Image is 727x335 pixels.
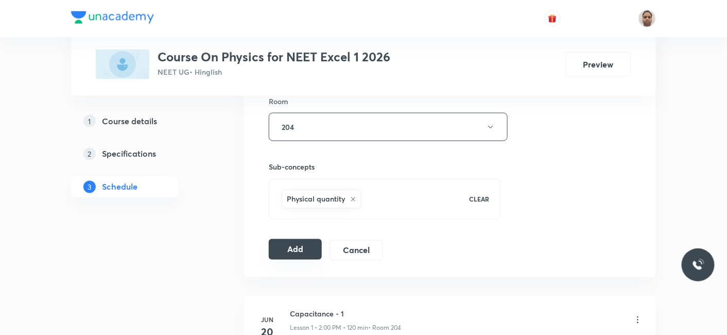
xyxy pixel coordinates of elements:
[638,10,656,27] img: Shekhar Banerjee
[330,240,383,261] button: Cancel
[83,181,96,193] p: 3
[158,66,390,77] p: NEET UG • Hinglish
[257,315,278,325] h6: Jun
[71,111,211,131] a: 1Course details
[83,148,96,160] p: 2
[102,115,157,127] h5: Course details
[565,52,631,77] button: Preview
[544,10,561,27] button: avatar
[290,324,368,333] p: Lesson 1 • 2:00 PM • 120 min
[269,96,288,107] h6: Room
[548,14,557,23] img: avatar
[102,148,156,160] h5: Specifications
[71,144,211,164] a: 2Specifications
[96,49,149,79] img: 88232239-CDE0-4E86-9E04-5DF1B111AEAB_plus.png
[269,162,500,173] h6: Sub-concepts
[470,195,490,204] p: CLEAR
[83,115,96,127] p: 1
[368,324,401,333] p: • Room 204
[290,309,401,320] h6: Capacitance - 1
[102,181,137,193] h5: Schedule
[287,194,345,205] h6: Physical quantity
[71,11,154,24] img: Company Logo
[71,11,154,26] a: Company Logo
[692,259,704,271] img: ttu
[269,239,322,260] button: Add
[269,113,508,141] button: 204
[158,49,390,64] h3: Course On Physics for NEET Excel 1 2026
